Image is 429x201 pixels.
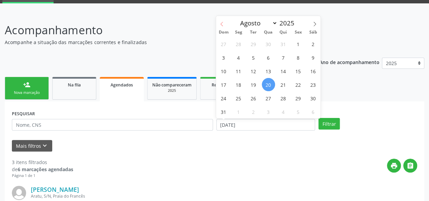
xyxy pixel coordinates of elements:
[217,92,230,105] span: Agosto 24, 2025
[307,51,320,64] span: Agosto 9, 2025
[18,166,73,173] strong: 6 marcações agendadas
[387,159,401,173] button: print
[31,193,315,199] div: Aratu, S/N, Praia do Francês
[277,92,290,105] span: Agosto 28, 2025
[217,105,230,118] span: Agosto 31, 2025
[5,22,298,39] p: Acompanhamento
[232,105,245,118] span: Setembro 1, 2025
[262,92,275,105] span: Agosto 27, 2025
[262,78,275,91] span: Agosto 20, 2025
[5,39,298,46] p: Acompanhe a situação das marcações correntes e finalizadas
[277,51,290,64] span: Agosto 7, 2025
[12,119,213,130] input: Nome, CNS
[277,37,290,51] span: Julho 31, 2025
[10,90,44,95] div: Nova marcação
[12,108,35,119] label: PESQUISAR
[292,105,305,118] span: Setembro 5, 2025
[307,37,320,51] span: Agosto 2, 2025
[261,30,276,35] span: Qua
[277,78,290,91] span: Agosto 21, 2025
[216,119,315,130] input: Selecione um intervalo
[407,162,414,169] i: 
[12,166,73,173] div: de
[276,30,291,35] span: Qui
[403,159,417,173] button: 
[205,88,239,93] div: 2025
[246,30,261,35] span: Ter
[68,82,81,88] span: Na fila
[217,37,230,51] span: Julho 27, 2025
[307,64,320,78] span: Agosto 16, 2025
[247,105,260,118] span: Setembro 2, 2025
[262,64,275,78] span: Agosto 13, 2025
[212,82,233,88] span: Resolvidos
[12,140,52,152] button: Mais filtroskeyboard_arrow_down
[111,82,133,88] span: Agendados
[319,58,379,66] p: Ano de acompanhamento
[306,30,320,35] span: Sáb
[292,92,305,105] span: Agosto 29, 2025
[23,81,31,88] div: person_add
[277,105,290,118] span: Setembro 4, 2025
[307,92,320,105] span: Agosto 30, 2025
[41,142,48,149] i: keyboard_arrow_down
[291,30,306,35] span: Sex
[277,19,300,27] input: Year
[232,78,245,91] span: Agosto 18, 2025
[262,37,275,51] span: Julho 30, 2025
[152,82,192,88] span: Não compareceram
[217,64,230,78] span: Agosto 10, 2025
[247,37,260,51] span: Julho 29, 2025
[232,92,245,105] span: Agosto 25, 2025
[12,173,73,179] div: Página 1 de 1
[152,88,192,93] div: 2025
[31,186,79,193] a: [PERSON_NAME]
[262,51,275,64] span: Agosto 6, 2025
[292,37,305,51] span: Agosto 1, 2025
[292,51,305,64] span: Agosto 8, 2025
[318,118,340,129] button: Filtrar
[247,92,260,105] span: Agosto 26, 2025
[262,105,275,118] span: Setembro 3, 2025
[232,64,245,78] span: Agosto 11, 2025
[232,51,245,64] span: Agosto 4, 2025
[390,162,398,169] i: print
[292,64,305,78] span: Agosto 15, 2025
[231,30,246,35] span: Seg
[247,51,260,64] span: Agosto 5, 2025
[307,78,320,91] span: Agosto 23, 2025
[217,51,230,64] span: Agosto 3, 2025
[277,64,290,78] span: Agosto 14, 2025
[237,18,278,28] select: Month
[232,37,245,51] span: Julho 28, 2025
[307,105,320,118] span: Setembro 6, 2025
[217,78,230,91] span: Agosto 17, 2025
[292,78,305,91] span: Agosto 22, 2025
[247,64,260,78] span: Agosto 12, 2025
[247,78,260,91] span: Agosto 19, 2025
[216,30,231,35] span: Dom
[12,159,73,166] div: 3 itens filtrados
